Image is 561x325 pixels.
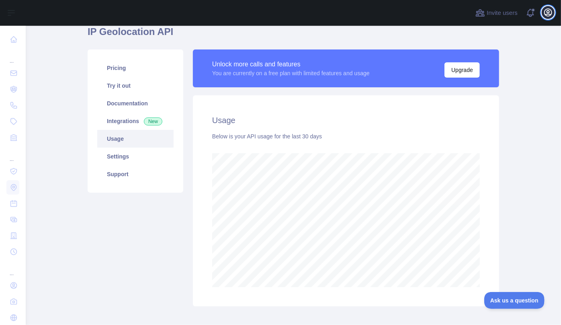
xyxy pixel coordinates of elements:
span: Invite users [487,8,518,18]
a: Integrations New [97,112,174,130]
h2: Usage [212,115,480,126]
button: Upgrade [444,62,480,78]
div: You are currently on a free plan with limited features and usage [212,69,370,77]
div: ... [6,48,19,64]
div: Below is your API usage for the last 30 days [212,132,480,140]
a: Documentation [97,95,174,112]
button: Invite users [474,6,519,19]
a: Pricing [97,59,174,77]
div: ... [6,146,19,162]
a: Try it out [97,77,174,95]
a: Support [97,165,174,183]
div: Unlock more calls and features [212,60,370,69]
h1: IP Geolocation API [88,25,499,45]
iframe: Toggle Customer Support [484,292,545,309]
a: Usage [97,130,174,148]
div: ... [6,261,19,277]
a: Settings [97,148,174,165]
span: New [144,117,162,125]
